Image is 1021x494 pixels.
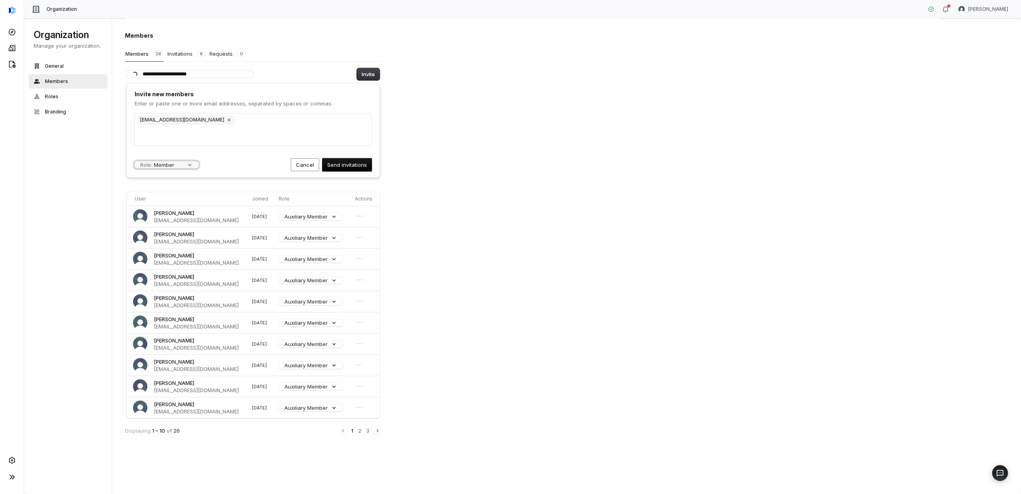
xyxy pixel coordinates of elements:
img: Paddy Gonzalez [133,252,147,266]
span: [PERSON_NAME] [154,231,194,238]
button: Auxiliary Member [279,298,343,305]
button: Auxiliary Member [279,319,343,326]
button: Auxiliary Member [279,234,343,241]
span: [DATE] [252,256,267,262]
button: Requests [209,46,246,61]
span: [PERSON_NAME] [154,401,194,408]
span: [DATE] [252,214,267,219]
img: Melody Daugherty [133,401,147,415]
span: General [45,63,64,69]
span: [DATE] [252,362,267,368]
button: Invitations [167,46,206,61]
button: Members [29,74,107,89]
img: svg%3e [9,6,16,14]
span: [EMAIL_ADDRESS][DOMAIN_NAME] [154,238,239,245]
span: [EMAIL_ADDRESS][DOMAIN_NAME] [154,280,239,287]
button: Cancel [291,158,319,171]
button: Members [125,46,164,62]
img: Amber McKinney [133,358,147,373]
button: Auxiliary Member [279,213,343,220]
span: [PERSON_NAME] [968,6,1008,12]
input: Search [127,71,253,78]
span: [EMAIL_ADDRESS][DOMAIN_NAME] [154,302,239,309]
button: 3 [365,426,370,435]
th: Actions [352,192,380,206]
img: Ryan Stomp [133,337,147,351]
button: General [29,59,107,73]
span: [PERSON_NAME] [154,337,194,344]
span: [PERSON_NAME] [154,379,194,387]
h1: Organization [34,28,103,41]
span: [PERSON_NAME] [154,252,194,259]
button: Open menu [355,296,364,306]
span: [DATE] [252,384,267,389]
button: Role:Member [135,161,199,168]
span: Displaying [125,427,151,434]
button: Auxiliary Member [279,383,343,390]
button: Invite [357,68,380,80]
th: Joined [249,192,276,206]
button: Open menu [355,254,364,263]
span: 1 – 10 [152,427,165,434]
button: Open menu [355,275,364,285]
span: [PERSON_NAME] [154,358,194,365]
button: Brian Anderson avatar[PERSON_NAME] [954,3,1013,15]
button: Auxiliary Member [279,362,343,369]
span: [EMAIL_ADDRESS][DOMAIN_NAME] [154,344,239,351]
h1: Members [125,31,381,40]
span: [PERSON_NAME] [154,273,194,280]
button: Roles [29,89,107,104]
span: Organization [46,6,77,12]
p: [EMAIL_ADDRESS][DOMAIN_NAME] [140,117,224,123]
span: of [167,427,172,434]
span: [DATE] [252,235,267,241]
button: Next [373,427,381,435]
img: Shawn Kirshner [133,209,147,224]
button: Auxiliary Member [279,255,343,263]
button: Auxiliary Member [279,277,343,284]
span: [EMAIL_ADDRESS][DOMAIN_NAME] [154,365,239,373]
span: [EMAIL_ADDRESS][DOMAIN_NAME] [154,217,239,224]
span: [PERSON_NAME] [154,316,194,323]
span: [EMAIL_ADDRESS][DOMAIN_NAME] [154,323,239,330]
img: Nancy Zezza [133,273,147,287]
button: Open menu [355,403,364,412]
th: Role [276,192,352,206]
button: Open menu [355,318,364,327]
span: 26 [173,427,180,434]
span: Branding [45,109,66,115]
button: Open menu [355,211,364,221]
img: Ben Xiang [133,231,147,245]
span: 26 [153,51,163,57]
span: [DATE] [252,405,267,411]
p: Manage your organization. [34,42,103,49]
button: Open menu [355,339,364,348]
span: [PERSON_NAME] [154,294,194,302]
span: 8 [197,51,205,57]
span: [EMAIL_ADDRESS][DOMAIN_NAME] [154,387,239,394]
button: Open menu [355,360,364,370]
span: Members [45,78,68,85]
span: [DATE] [252,299,267,304]
img: Anna West [133,316,147,330]
span: [DATE] [252,277,267,283]
button: Branding [29,105,107,119]
span: [EMAIL_ADDRESS][DOMAIN_NAME] [154,408,239,415]
th: User [127,192,249,206]
button: 1 [350,426,354,435]
p: Enter or paste one or more email addresses, separated by spaces or commas. [135,100,372,107]
span: [DATE] [252,341,267,347]
button: Send invitations [322,158,372,171]
button: Open menu [355,233,364,242]
button: 2 [357,426,362,435]
span: [DATE] [252,320,267,326]
span: [PERSON_NAME] [154,209,194,217]
span: 0 [238,51,246,57]
h1: Invite new members [135,90,372,98]
button: Auxiliary Member [279,404,343,411]
button: Auxiliary Member [279,340,343,348]
span: [EMAIL_ADDRESS][DOMAIN_NAME] [154,259,239,266]
button: Open menu [355,381,364,391]
img: Amanda Giles [133,379,147,394]
img: Brian Anderson avatar [959,6,965,12]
